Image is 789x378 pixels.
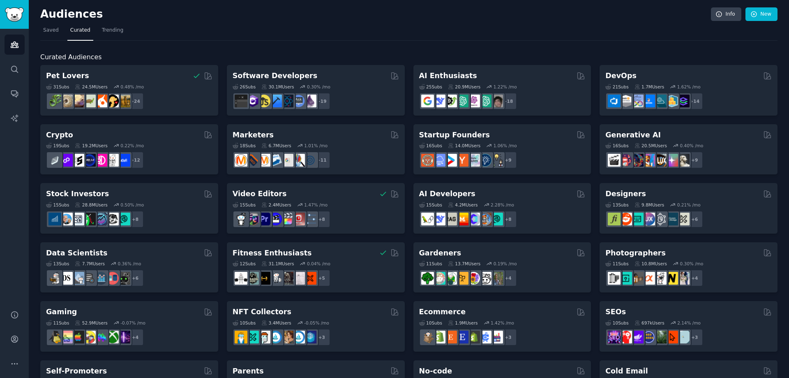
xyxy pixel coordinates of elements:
[46,189,109,199] h2: Stock Investors
[619,213,632,225] img: logodesign
[419,307,466,317] h2: Ecommerce
[456,154,468,167] img: ycombinator
[711,7,741,21] a: Info
[70,27,90,34] span: Curated
[444,272,457,285] img: SavageGarden
[654,95,667,107] img: platformengineering
[500,151,517,169] div: + 9
[491,320,514,326] div: 1.42 % /mo
[46,248,107,258] h2: Data Scientists
[677,331,690,343] img: The_SEO
[605,366,648,376] h2: Cold Email
[292,331,305,343] img: OpenseaMarket
[313,151,330,169] div: + 11
[261,202,291,208] div: 2.4M Users
[307,261,330,267] div: 0.04 % /mo
[686,211,703,228] div: + 6
[313,269,330,287] div: + 5
[605,307,626,317] h2: SEOs
[261,320,291,326] div: 3.4M Users
[258,331,270,343] img: NFTmarket
[233,202,256,208] div: 15 Sub s
[304,331,316,343] img: DigitalItems
[235,213,247,225] img: gopro
[421,272,434,285] img: vegetablegardening
[46,307,77,317] h2: Gaming
[246,213,259,225] img: editors
[235,331,247,343] img: NFTExchange
[680,143,703,148] div: 0.40 % /mo
[127,151,144,169] div: + 12
[642,331,655,343] img: SEO_cases
[48,331,61,343] img: linux_gaming
[60,213,73,225] img: ValueInvesting
[608,95,621,107] img: azuredevops
[608,213,621,225] img: typography
[72,213,84,225] img: Forex
[83,213,96,225] img: Trading
[292,272,305,285] img: physicaltherapy
[48,213,61,225] img: dividends
[95,95,107,107] img: cockatiel
[269,95,282,107] img: iOSProgramming
[494,84,517,90] div: 1.22 % /mo
[467,272,480,285] img: flowers
[48,272,61,285] img: MachineLearning
[281,154,293,167] img: googleads
[608,154,621,167] img: aivideo
[261,261,294,267] div: 31.1M Users
[5,7,24,22] img: GummySearch logo
[102,27,123,34] span: Trending
[281,213,293,225] img: finalcutpro
[46,261,69,267] div: 13 Sub s
[619,331,632,343] img: TechSEO
[118,154,130,167] img: defi_
[233,143,256,148] div: 18 Sub s
[444,154,457,167] img: startup
[677,154,690,167] img: DreamBooth
[48,95,61,107] img: herpetology
[43,27,59,34] span: Saved
[106,272,119,285] img: datasets
[634,320,664,326] div: 697k Users
[313,93,330,110] div: + 19
[269,272,282,285] img: weightroom
[95,213,107,225] img: StocksAndTrading
[490,95,503,107] img: ArtificalIntelligence
[235,272,247,285] img: GYM
[261,143,291,148] div: 6.7M Users
[419,248,461,258] h2: Gardeners
[235,154,247,167] img: content_marketing
[631,331,644,343] img: seogrowth
[304,95,316,107] img: elixir
[120,143,144,148] div: 0.22 % /mo
[433,213,445,225] img: DeepSeek
[233,71,317,81] h2: Software Developers
[677,213,690,225] img: UX_Design
[605,202,628,208] div: 13 Sub s
[46,143,69,148] div: 19 Sub s
[654,331,667,343] img: Local_SEO
[745,7,777,21] a: New
[233,320,256,326] div: 10 Sub s
[665,272,678,285] img: Nikon
[60,331,73,343] img: CozyGamers
[246,272,259,285] img: GymMotivation
[494,261,517,267] div: 0.19 % /mo
[75,143,107,148] div: 19.2M Users
[72,272,84,285] img: statistics
[631,213,644,225] img: UI_Design
[605,71,637,81] h2: DevOps
[95,154,107,167] img: defiblockchain
[686,151,703,169] div: + 9
[642,154,655,167] img: sdforall
[686,329,703,346] div: + 3
[686,269,703,287] div: + 4
[448,84,480,90] div: 20.9M Users
[677,272,690,285] img: WeddingPhotography
[233,189,287,199] h2: Video Editors
[419,261,442,267] div: 11 Sub s
[654,272,667,285] img: canon
[500,329,517,346] div: + 3
[120,202,144,208] div: 0.50 % /mo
